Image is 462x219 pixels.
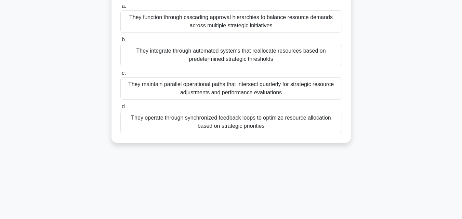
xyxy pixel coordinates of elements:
[120,77,342,100] div: They maintain parallel operational paths that intersect quarterly for strategic resource adjustme...
[122,104,126,109] span: d.
[122,70,126,76] span: c.
[120,10,342,33] div: They function through cascading approval hierarchies to balance resource demands across multiple ...
[122,37,126,42] span: b.
[120,111,342,133] div: They operate through synchronized feedback loops to optimize resource allocation based on strateg...
[120,44,342,66] div: They integrate through automated systems that reallocate resources based on predetermined strateg...
[122,3,126,9] span: a.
